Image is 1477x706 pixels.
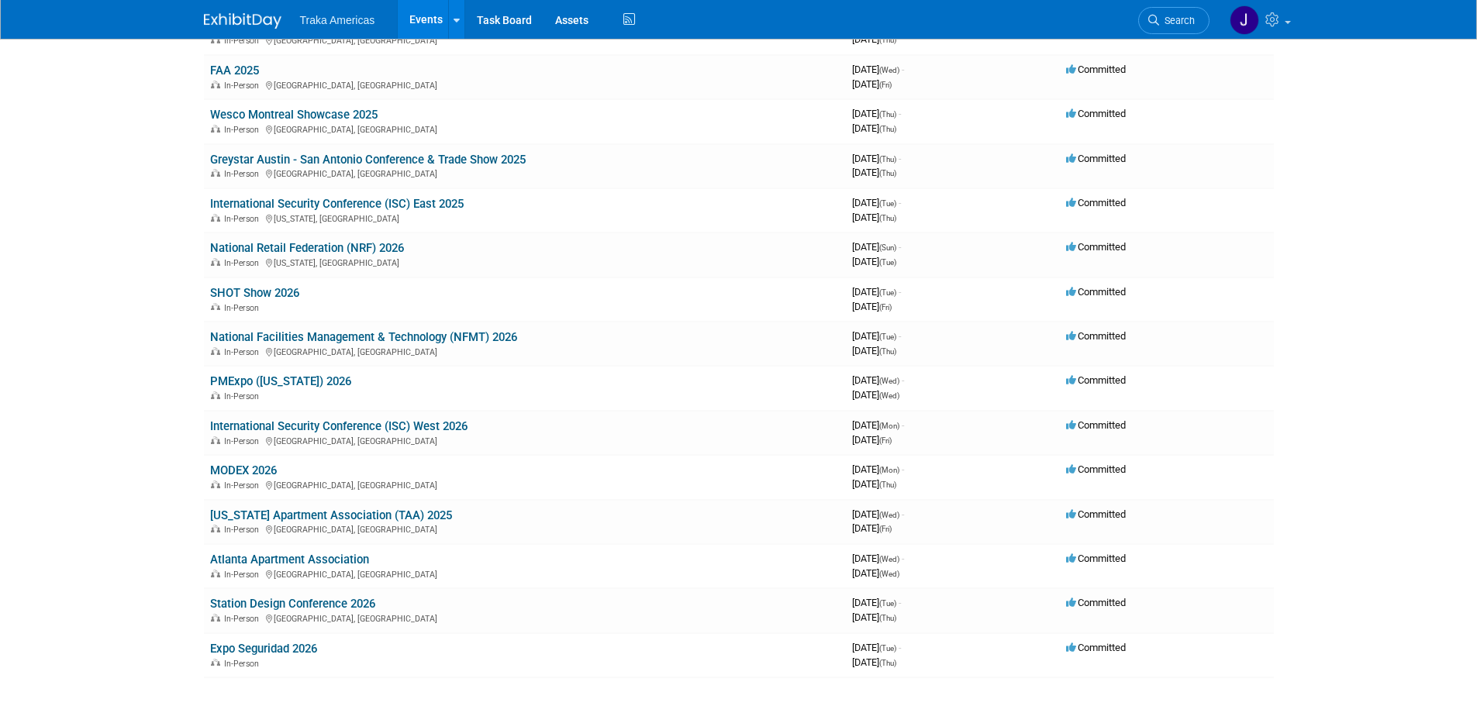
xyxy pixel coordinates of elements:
[1066,553,1126,564] span: Committed
[902,419,904,431] span: -
[210,611,840,624] div: [GEOGRAPHIC_DATA], [GEOGRAPHIC_DATA]
[852,167,896,178] span: [DATE]
[852,522,892,534] span: [DATE]
[879,347,896,356] span: (Thu)
[210,597,375,611] a: Station Design Conference 2026
[852,256,896,267] span: [DATE]
[852,241,901,253] span: [DATE]
[902,508,904,520] span: -
[1066,419,1126,431] span: Committed
[852,286,901,298] span: [DATE]
[879,66,899,74] span: (Wed)
[879,511,899,519] span: (Wed)
[210,286,299,300] a: SHOT Show 2026
[210,508,452,522] a: [US_STATE] Apartment Association (TAA) 2025
[210,78,840,91] div: [GEOGRAPHIC_DATA], [GEOGRAPHIC_DATA]
[902,463,904,475] span: -
[852,389,899,401] span: [DATE]
[879,422,899,430] span: (Mon)
[899,197,901,208] span: -
[852,301,892,312] span: [DATE]
[879,125,896,133] span: (Thu)
[211,436,220,444] img: In-Person Event
[899,642,901,653] span: -
[852,153,901,164] span: [DATE]
[852,567,899,579] span: [DATE]
[210,330,517,344] a: National Facilities Management & Technology (NFMT) 2026
[899,597,901,608] span: -
[899,241,901,253] span: -
[210,553,369,567] a: Atlanta Apartment Association
[852,611,896,623] span: [DATE]
[1066,642,1126,653] span: Committed
[879,243,896,252] span: (Sun)
[1066,286,1126,298] span: Committed
[879,436,892,445] span: (Fri)
[210,567,840,580] div: [GEOGRAPHIC_DATA], [GEOGRAPHIC_DATA]
[879,199,896,208] span: (Tue)
[210,463,277,477] a: MODEX 2026
[210,345,840,357] div: [GEOGRAPHIC_DATA], [GEOGRAPHIC_DATA]
[879,570,899,578] span: (Wed)
[210,122,840,135] div: [GEOGRAPHIC_DATA], [GEOGRAPHIC_DATA]
[1066,197,1126,208] span: Committed
[1066,241,1126,253] span: Committed
[879,555,899,563] span: (Wed)
[210,108,378,122] a: Wesco Montreal Showcase 2025
[211,391,220,399] img: In-Person Event
[899,108,901,119] span: -
[1230,5,1259,35] img: Jamie Saenz
[1066,153,1126,164] span: Committed
[852,508,904,520] span: [DATE]
[210,167,840,179] div: [GEOGRAPHIC_DATA], [GEOGRAPHIC_DATA]
[852,597,901,608] span: [DATE]
[1159,15,1195,26] span: Search
[852,419,904,431] span: [DATE]
[852,553,904,564] span: [DATE]
[210,374,351,388] a: PMExpo ([US_STATE]) 2026
[879,332,896,341] span: (Tue)
[879,377,899,385] span: (Wed)
[879,525,892,533] span: (Fri)
[879,391,899,400] span: (Wed)
[879,214,896,222] span: (Thu)
[852,330,901,342] span: [DATE]
[852,434,892,446] span: [DATE]
[211,347,220,355] img: In-Person Event
[211,258,220,266] img: In-Person Event
[211,480,220,488] img: In-Person Event
[224,125,264,135] span: In-Person
[211,81,220,88] img: In-Person Event
[879,599,896,608] span: (Tue)
[211,303,220,311] img: In-Person Event
[224,480,264,491] span: In-Person
[210,241,404,255] a: National Retail Federation (NRF) 2026
[899,153,901,164] span: -
[852,345,896,356] span: [DATE]
[879,36,896,44] span: (Thu)
[300,14,375,26] span: Traka Americas
[879,659,896,667] span: (Thu)
[224,214,264,224] span: In-Person
[1066,374,1126,386] span: Committed
[210,153,526,167] a: Greystar Austin - San Antonio Conference & Trade Show 2025
[224,258,264,268] span: In-Person
[902,553,904,564] span: -
[210,197,464,211] a: International Security Conference (ISC) East 2025
[224,81,264,91] span: In-Person
[211,169,220,177] img: In-Person Event
[224,570,264,580] span: In-Person
[879,303,892,312] span: (Fri)
[852,122,896,134] span: [DATE]
[899,286,901,298] span: -
[224,391,264,401] span: In-Person
[224,525,264,535] span: In-Person
[852,108,901,119] span: [DATE]
[879,644,896,653] span: (Tue)
[211,525,220,532] img: In-Person Event
[879,288,896,297] span: (Tue)
[204,13,281,29] img: ExhibitDay
[210,64,259,77] a: FAA 2025
[211,614,220,622] img: In-Person Event
[1066,597,1126,608] span: Committed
